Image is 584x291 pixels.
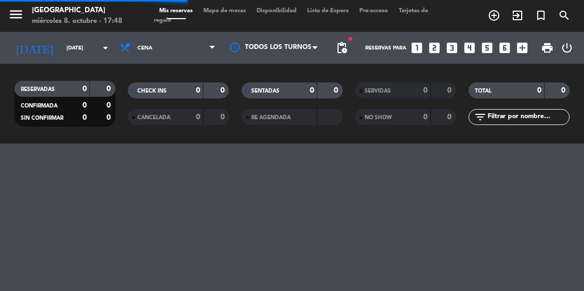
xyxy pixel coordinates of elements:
strong: 0 [83,102,87,109]
strong: 0 [447,113,454,121]
span: Mapa de mesas [198,8,251,14]
i: arrow_drop_down [99,41,112,54]
strong: 0 [106,85,113,93]
strong: 0 [447,87,454,94]
strong: 0 [196,113,200,121]
strong: 0 [83,114,87,121]
i: add_circle_outline [488,9,500,22]
i: turned_in_not [534,9,547,22]
span: SERVIDAS [365,88,391,94]
button: menu [8,6,24,26]
i: [DATE] [8,37,61,59]
strong: 0 [106,114,113,121]
span: NO SHOW [365,115,392,120]
span: Disponibilidad [251,8,302,14]
i: menu [8,6,24,22]
i: looks_3 [445,41,459,55]
span: RESERVADAS [21,87,55,92]
span: Lista de Espera [302,8,354,14]
i: power_settings_new [561,41,573,54]
span: Reservas para [365,45,406,51]
span: Pre-acceso [354,8,393,14]
strong: 0 [561,87,567,94]
strong: 0 [423,113,427,121]
div: LOG OUT [558,32,576,64]
i: add_box [515,41,529,55]
i: looks_6 [498,41,512,55]
span: Mis reservas [154,8,198,14]
span: SIN CONFIRMAR [21,115,63,121]
strong: 0 [220,87,227,94]
strong: 0 [106,102,113,109]
strong: 0 [423,87,427,94]
span: CHECK INS [137,88,167,94]
div: miércoles 8. octubre - 17:48 [32,16,122,27]
i: looks_4 [463,41,476,55]
span: RE AGENDADA [251,115,291,120]
strong: 0 [537,87,541,94]
span: Cena [137,45,152,51]
div: [GEOGRAPHIC_DATA] [32,5,122,16]
span: CANCELADA [137,115,170,120]
i: exit_to_app [511,9,524,22]
strong: 0 [220,113,227,121]
strong: 0 [196,87,200,94]
span: pending_actions [335,41,348,54]
span: CONFIRMADA [21,103,57,109]
span: TOTAL [475,88,491,94]
input: Filtrar por nombre... [487,111,569,123]
strong: 0 [83,85,87,93]
i: search [558,9,571,22]
span: SENTADAS [251,88,279,94]
i: filter_list [474,111,487,123]
i: looks_two [427,41,441,55]
span: print [541,41,554,54]
i: looks_5 [480,41,494,55]
i: looks_one [410,41,424,55]
strong: 0 [334,87,340,94]
span: fiber_manual_record [347,36,353,42]
strong: 0 [310,87,314,94]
